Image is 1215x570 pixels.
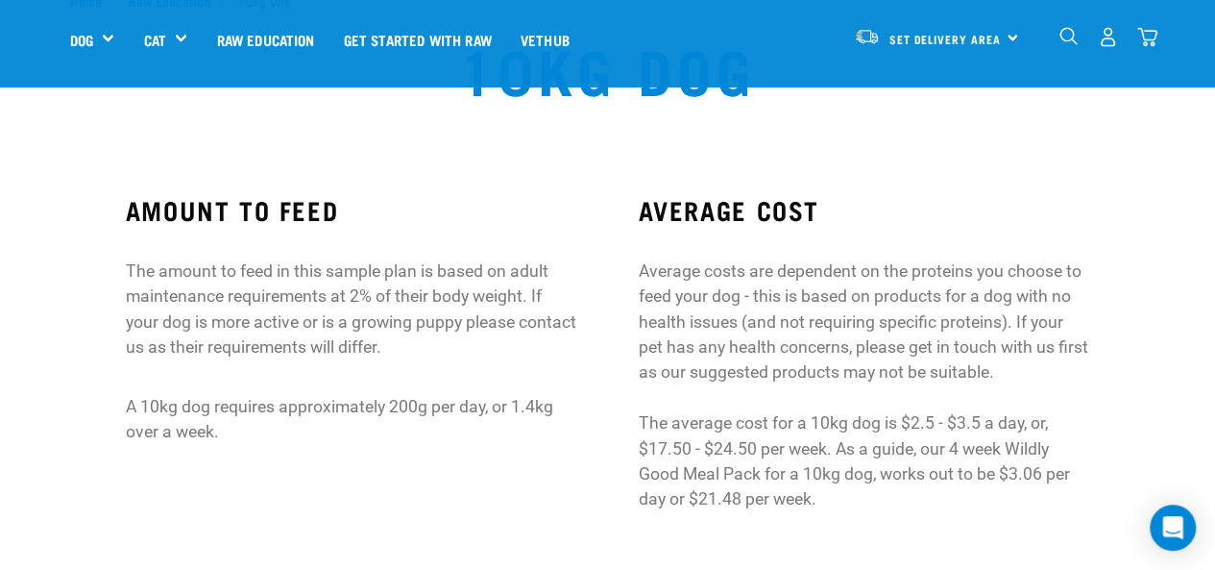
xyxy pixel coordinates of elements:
p: Average costs are dependent on the proteins you choose to feed your dog - this is based on produc... [639,259,1090,512]
h3: AMOUNT TO FEED [126,195,577,225]
a: Cat [143,29,165,51]
div: Open Intercom Messenger [1150,505,1196,551]
span: Set Delivery Area [889,36,1001,42]
p: The amount to feed in this sample plan is based on adult maintenance requirements at 2% of their ... [126,259,577,360]
img: user.png [1098,27,1118,47]
img: home-icon@2x.png [1137,27,1157,47]
a: Vethub [506,1,584,78]
a: Raw Education [202,1,328,78]
h3: AVERAGE COST [639,195,1090,225]
a: Get started with Raw [329,1,506,78]
img: van-moving.png [854,28,880,45]
img: home-icon-1@2x.png [1059,27,1078,45]
p: A 10kg dog requires approximately 200g per day, or 1.4kg over a week. [126,394,577,445]
a: Dog [70,29,93,51]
